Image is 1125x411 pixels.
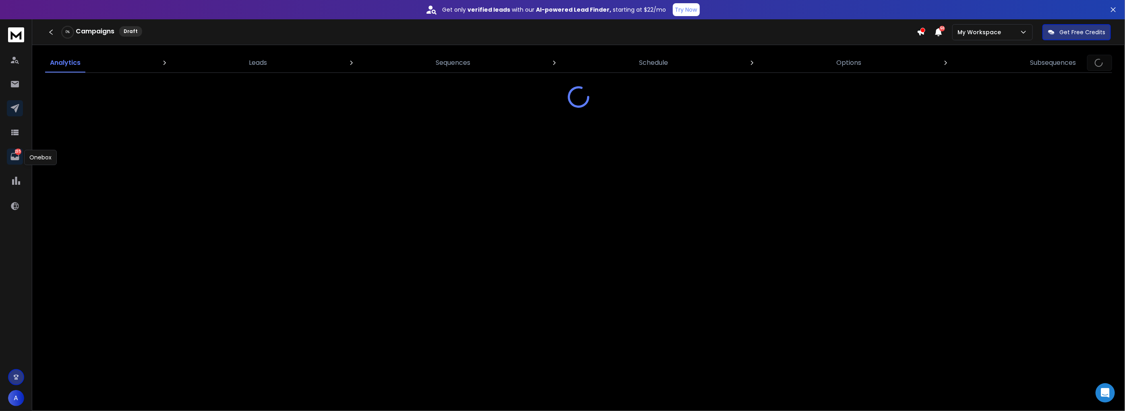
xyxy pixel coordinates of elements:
[244,53,272,72] a: Leads
[76,27,114,36] h1: Campaigns
[431,53,475,72] a: Sequences
[66,30,70,35] p: 0 %
[831,53,866,72] a: Options
[939,26,945,31] span: 50
[836,58,861,68] p: Options
[673,3,700,16] button: Try Now
[249,58,267,68] p: Leads
[7,149,23,165] a: 235
[8,390,24,406] button: A
[45,53,85,72] a: Analytics
[436,58,470,68] p: Sequences
[119,26,142,37] div: Draft
[8,27,24,42] img: logo
[468,6,511,14] strong: verified leads
[1042,24,1111,40] button: Get Free Credits
[1025,53,1081,72] a: Subsequences
[15,149,21,155] p: 235
[1030,58,1076,68] p: Subsequences
[1059,28,1105,36] p: Get Free Credits
[50,58,81,68] p: Analytics
[639,58,668,68] p: Schedule
[675,6,697,14] p: Try Now
[957,28,1004,36] p: My Workspace
[443,6,666,14] p: Get only with our starting at $22/mo
[634,53,673,72] a: Schedule
[24,150,57,165] div: Onebox
[536,6,612,14] strong: AI-powered Lead Finder,
[1096,383,1115,403] div: Open Intercom Messenger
